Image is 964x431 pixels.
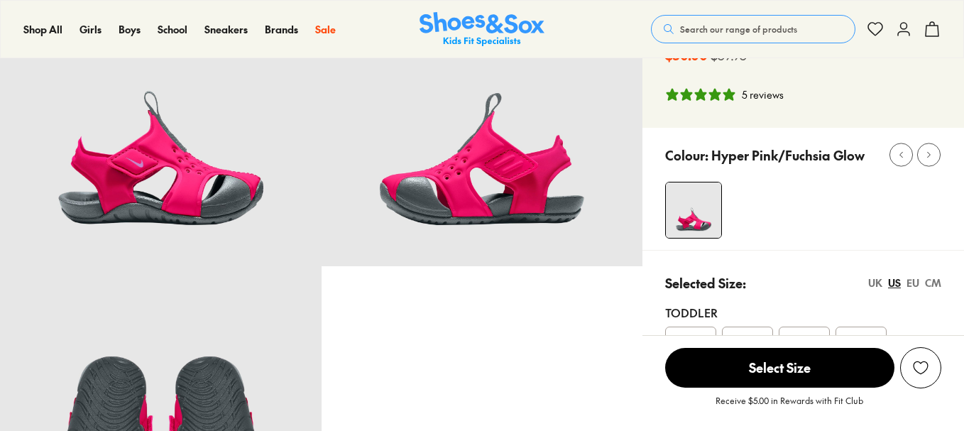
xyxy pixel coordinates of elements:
a: Brands [265,22,298,37]
div: EU [907,275,919,290]
span: Sale [315,22,336,36]
a: Sneakers [204,22,248,37]
span: Brands [265,22,298,36]
a: Shoes & Sox [420,12,544,47]
div: UK [868,275,882,290]
div: Toddler [665,304,941,321]
span: Girls [80,22,102,36]
p: Hyper Pink/Fuchsia Glow [711,146,865,165]
button: 5 stars, 5 ratings [665,87,784,102]
a: Sale [315,22,336,37]
img: 5_1 [666,182,721,238]
button: Search our range of products [651,15,855,43]
span: Sneakers [204,22,248,36]
button: Add to Wishlist [900,347,941,388]
a: Girls [80,22,102,37]
img: SNS_Logo_Responsive.svg [420,12,544,47]
div: US [888,275,901,290]
a: Shop All [23,22,62,37]
span: School [158,22,187,36]
p: Receive $5.00 in Rewards with Fit Club [716,394,863,420]
span: Search our range of products [680,23,797,36]
p: Selected Size: [665,273,746,293]
p: Colour: [665,146,708,165]
a: School [158,22,187,37]
button: Select Size [665,347,894,388]
span: Boys [119,22,141,36]
div: CM [925,275,941,290]
a: Boys [119,22,141,37]
span: Select Size [665,348,894,388]
div: 5 reviews [742,87,784,102]
span: Shop All [23,22,62,36]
